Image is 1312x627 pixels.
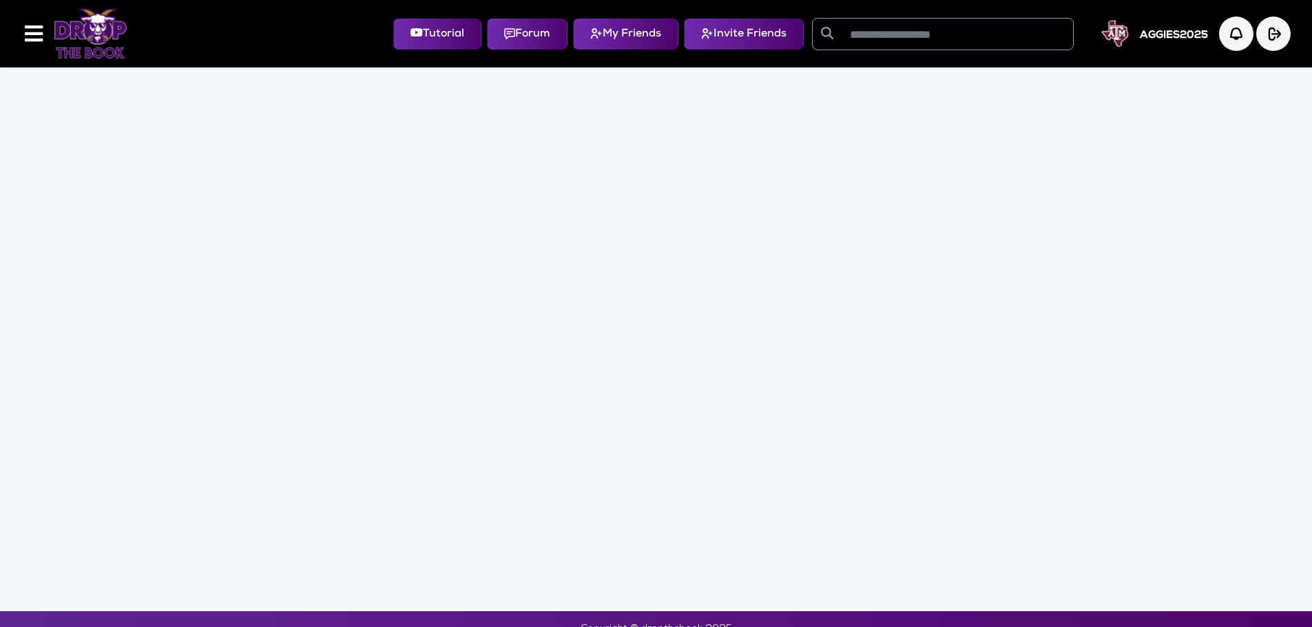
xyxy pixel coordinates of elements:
img: Notification [1219,17,1253,51]
button: Tutorial [393,19,481,50]
button: Invite Friends [684,19,804,50]
button: My Friends [573,19,678,50]
button: Forum [487,19,568,50]
img: User [1101,20,1129,47]
img: Logo [54,9,127,59]
h5: AGGIES2025 [1140,30,1208,42]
